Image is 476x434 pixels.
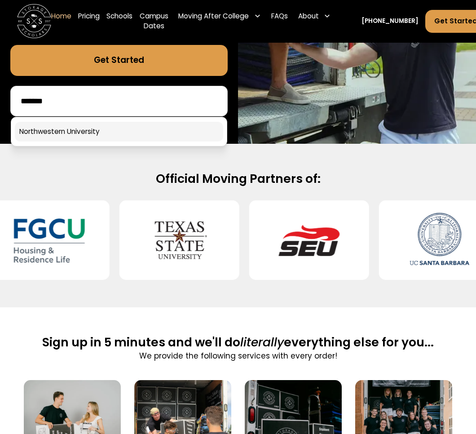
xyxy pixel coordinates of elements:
[106,4,132,39] a: Schools
[4,207,96,273] img: Florida Gulf Coast University
[133,207,225,273] img: Texas State University
[295,4,334,28] div: About
[17,4,51,39] img: Storage Scholars main logo
[361,17,419,26] a: [PHONE_NUMBER]
[178,11,249,22] div: Moving After College
[298,11,319,22] div: About
[263,207,355,273] img: Southeastern University
[78,4,100,39] a: Pricing
[51,4,71,39] a: Home
[140,4,168,39] a: Campus Dates
[24,171,452,187] h2: Official Moving Partners of:
[42,335,434,350] h2: Sign up in 5 minutes and we'll do everything else for you...
[175,4,264,28] div: Moving After College
[240,334,284,350] span: literally
[17,4,51,39] a: home
[271,4,288,39] a: FAQs
[42,350,434,362] p: We provide the following services with every order!
[10,45,228,76] a: Get Started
